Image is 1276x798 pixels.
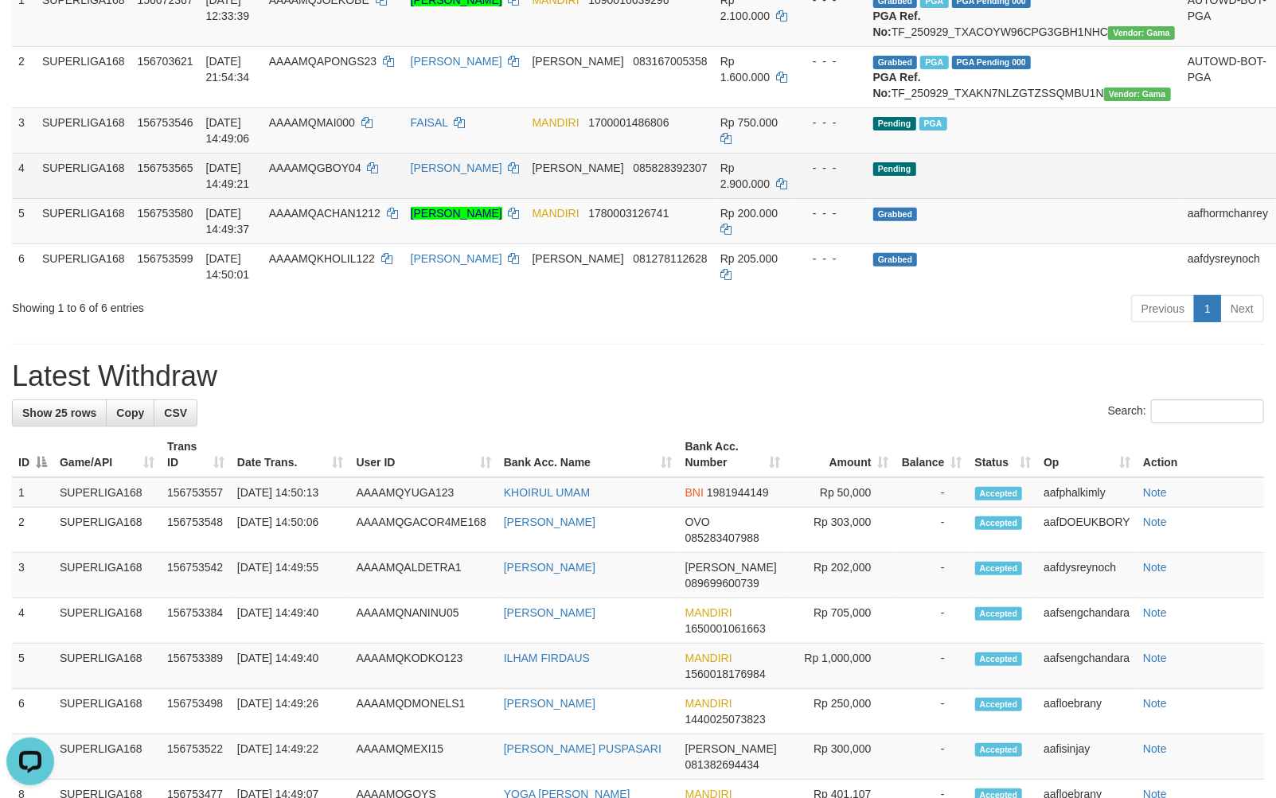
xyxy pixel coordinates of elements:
[12,294,520,316] div: Showing 1 to 6 of 6 entries
[1037,553,1137,598] td: aafdysreynoch
[12,508,53,553] td: 2
[350,432,498,477] th: User ID: activate to sort column ascending
[53,644,161,689] td: SUPERLIGA168
[53,432,161,477] th: Game/API: activate to sort column ascending
[975,698,1023,711] span: Accepted
[533,55,624,68] span: [PERSON_NAME]
[498,432,679,477] th: Bank Acc. Name: activate to sort column ascending
[504,486,590,499] a: KHOIRUL UMAM
[1220,295,1264,322] a: Next
[36,198,131,243] td: SUPERLIGA168
[36,243,131,289] td: SUPERLIGA168
[231,598,350,644] td: [DATE] 14:49:40
[1143,486,1167,499] a: Note
[350,734,498,780] td: AAAAMQMEXI15
[504,652,590,664] a: ILHAM FIRDAUS
[116,407,144,419] span: Copy
[720,116,778,129] span: Rp 750.000
[12,598,53,644] td: 4
[896,553,969,598] td: -
[1104,88,1171,101] span: Vendor URL: https://trx31.1velocity.biz
[138,55,193,68] span: 156703621
[1037,644,1137,689] td: aafsengchandara
[800,251,860,267] div: - - -
[707,486,769,499] span: Copy 1981944149 to clipboard
[12,477,53,508] td: 1
[1143,606,1167,619] a: Note
[411,252,502,265] a: [PERSON_NAME]
[1143,516,1167,528] a: Note
[161,432,231,477] th: Trans ID: activate to sort column ascending
[679,432,787,477] th: Bank Acc. Number: activate to sort column ascending
[919,117,947,130] span: Marked by aafsengchandara
[720,252,778,265] span: Rp 205.000
[269,162,361,174] span: AAAAMQGBOY04
[800,115,860,130] div: - - -
[231,734,350,780] td: [DATE] 14:49:22
[920,56,948,69] span: Marked by aafchhiseyha
[786,432,895,477] th: Amount: activate to sort column ascending
[106,399,154,426] a: Copy
[786,689,895,734] td: Rp 250,000
[800,160,860,176] div: - - -
[138,252,193,265] span: 156753599
[411,116,448,129] a: FAISAL
[1037,734,1137,780] td: aafisinjay
[685,577,759,590] span: Copy 089699600739 to clipboard
[896,477,969,508] td: -
[53,477,161,508] td: SUPERLIGA168
[952,56,1032,69] span: PGA Pending
[269,207,380,220] span: AAAAMQACHAN1212
[12,644,53,689] td: 5
[1037,508,1137,553] td: aafDOEUKBORY
[786,508,895,553] td: Rp 303,000
[53,598,161,644] td: SUPERLIGA168
[161,477,231,508] td: 156753557
[975,562,1023,575] span: Accepted
[411,207,502,220] a: [PERSON_NAME]
[1194,295,1221,322] a: 1
[786,644,895,689] td: Rp 1,000,000
[685,668,766,680] span: Copy 1560018176984 to clipboard
[269,252,375,265] span: AAAAMQKHOLIL122
[867,46,1181,107] td: TF_250929_TXAKN7NLZGTZSSQMBU1N
[533,116,579,129] span: MANDIRI
[786,598,895,644] td: Rp 705,000
[231,553,350,598] td: [DATE] 14:49:55
[1037,689,1137,734] td: aafloebrany
[1137,432,1264,477] th: Action
[975,607,1023,621] span: Accepted
[206,55,250,84] span: [DATE] 21:54:34
[685,697,732,710] span: MANDIRI
[53,734,161,780] td: SUPERLIGA168
[685,713,766,726] span: Copy 1440025073823 to clipboard
[873,10,921,38] b: PGA Ref. No:
[1143,561,1167,574] a: Note
[12,153,36,198] td: 4
[685,486,704,499] span: BNI
[685,516,710,528] span: OVO
[411,162,502,174] a: [PERSON_NAME]
[269,55,377,68] span: AAAAMQAPONGS23
[1143,742,1167,755] a: Note
[896,689,969,734] td: -
[685,652,732,664] span: MANDIRI
[53,508,161,553] td: SUPERLIGA168
[12,399,107,426] a: Show 25 rows
[504,697,595,710] a: [PERSON_NAME]
[1143,652,1167,664] a: Note
[873,253,918,267] span: Grabbed
[350,508,498,553] td: AAAAMQGACOR4ME168
[896,432,969,477] th: Balance: activate to sort column ascending
[533,252,624,265] span: [PERSON_NAME]
[161,553,231,598] td: 156753542
[969,432,1038,477] th: Status: activate to sort column ascending
[786,477,895,508] td: Rp 50,000
[161,508,231,553] td: 156753548
[411,55,502,68] a: [PERSON_NAME]
[1037,432,1137,477] th: Op: activate to sort column ascending
[154,399,197,426] a: CSV
[231,432,350,477] th: Date Trans.: activate to sort column ascending
[12,107,36,153] td: 3
[350,553,498,598] td: AAAAMQALDETRA1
